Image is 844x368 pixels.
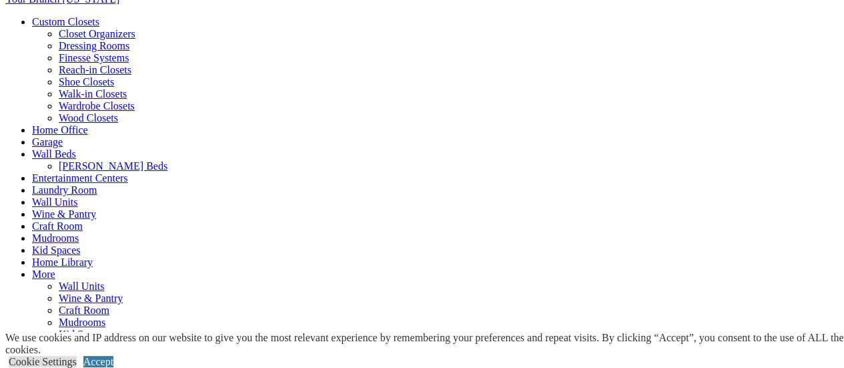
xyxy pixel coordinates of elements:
[32,136,63,148] a: Garage
[9,356,77,367] a: Cookie Settings
[59,293,123,304] a: Wine & Pantry
[32,208,96,220] a: Wine & Pantry
[59,317,105,328] a: Mudrooms
[32,172,128,184] a: Entertainment Centers
[59,112,118,124] a: Wood Closets
[32,16,99,27] a: Custom Closets
[59,64,131,75] a: Reach-in Closets
[32,196,77,208] a: Wall Units
[32,256,93,268] a: Home Library
[32,244,80,256] a: Kid Spaces
[59,281,104,292] a: Wall Units
[59,160,167,172] a: [PERSON_NAME] Beds
[32,268,55,280] a: More menu text will display only on big screen
[32,232,79,244] a: Mudrooms
[32,148,76,160] a: Wall Beds
[59,329,107,340] a: Kid Spaces
[59,28,135,39] a: Closet Organizers
[32,124,88,136] a: Home Office
[5,332,844,356] div: We use cookies and IP address on our website to give you the most relevant experience by remember...
[59,100,135,112] a: Wardrobe Closets
[32,184,97,196] a: Laundry Room
[59,40,129,51] a: Dressing Rooms
[59,52,129,63] a: Finesse Systems
[59,76,114,87] a: Shoe Closets
[59,305,109,316] a: Craft Room
[83,356,113,367] a: Accept
[59,88,127,100] a: Walk-in Closets
[32,220,83,232] a: Craft Room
